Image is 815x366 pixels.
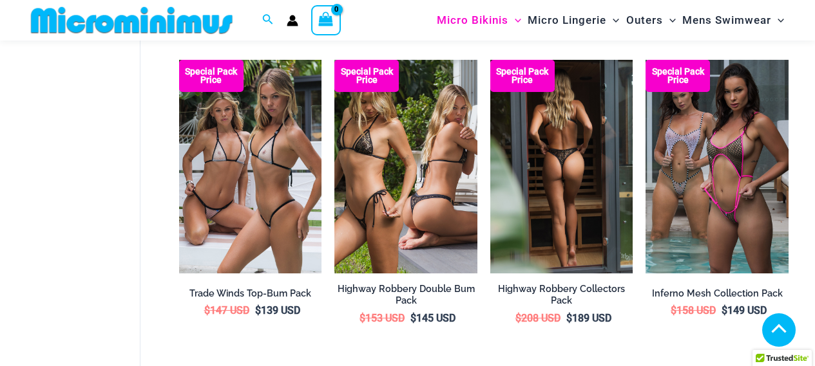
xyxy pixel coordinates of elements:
[32,43,148,300] iframe: TrustedSite Certified
[646,60,789,273] a: Inferno Mesh One Piece Collection Pack (3) Inferno Mesh Black White 8561 One Piece 08Inferno Mesh...
[524,4,622,37] a: Micro LingerieMenu ToggleMenu Toggle
[771,4,784,37] span: Menu Toggle
[334,68,399,84] b: Special Pack Price
[623,4,679,37] a: OutersMenu ToggleMenu Toggle
[679,4,787,37] a: Mens SwimwearMenu ToggleMenu Toggle
[490,60,633,273] img: Highway Robbery Black Gold 823 One Piece Monokini 11
[255,304,261,316] span: $
[360,312,405,324] bdi: 153 USD
[360,312,365,324] span: $
[663,4,676,37] span: Menu Toggle
[490,60,633,273] a: Collection Pack Highway Robbery Black Gold 823 One Piece Monokini 11Highway Robbery Black Gold 82...
[334,60,477,273] a: Top Bum Pack Highway Robbery Black Gold 305 Tri Top 456 Micro 05Highway Robbery Black Gold 305 Tr...
[262,12,274,28] a: Search icon link
[432,2,789,39] nav: Site Navigation
[179,68,244,84] b: Special Pack Price
[626,4,663,37] span: Outers
[646,288,789,300] h2: Inferno Mesh Collection Pack
[311,5,341,35] a: View Shopping Cart, empty
[334,283,477,312] a: Highway Robbery Double Bum Pack
[606,4,619,37] span: Menu Toggle
[646,288,789,304] a: Inferno Mesh Collection Pack
[566,312,611,324] bdi: 189 USD
[515,312,561,324] bdi: 208 USD
[179,60,322,273] img: Top Bum Pack (1)
[26,6,238,35] img: MM SHOP LOGO FLAT
[437,4,508,37] span: Micro Bikinis
[179,60,322,273] a: Top Bum Pack (1) Trade Winds IvoryInk 317 Top 453 Micro 03Trade Winds IvoryInk 317 Top 453 Micro 03
[722,304,727,316] span: $
[508,4,521,37] span: Menu Toggle
[334,283,477,307] h2: Highway Robbery Double Bum Pack
[671,304,676,316] span: $
[566,312,572,324] span: $
[671,304,716,316] bdi: 158 USD
[490,283,633,307] h2: Highway Robbery Collectors Pack
[287,15,298,26] a: Account icon link
[682,4,771,37] span: Mens Swimwear
[434,4,524,37] a: Micro BikinisMenu ToggleMenu Toggle
[204,304,249,316] bdi: 147 USD
[646,68,710,84] b: Special Pack Price
[490,283,633,312] a: Highway Robbery Collectors Pack
[515,312,521,324] span: $
[204,304,210,316] span: $
[255,304,300,316] bdi: 139 USD
[490,68,555,84] b: Special Pack Price
[334,60,477,273] img: Top Bum Pack
[646,60,789,273] img: Inferno Mesh One Piece Collection Pack (3)
[528,4,606,37] span: Micro Lingerie
[179,288,322,300] h2: Trade Winds Top-Bum Pack
[410,312,455,324] bdi: 145 USD
[179,288,322,304] a: Trade Winds Top-Bum Pack
[722,304,767,316] bdi: 149 USD
[410,312,416,324] span: $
